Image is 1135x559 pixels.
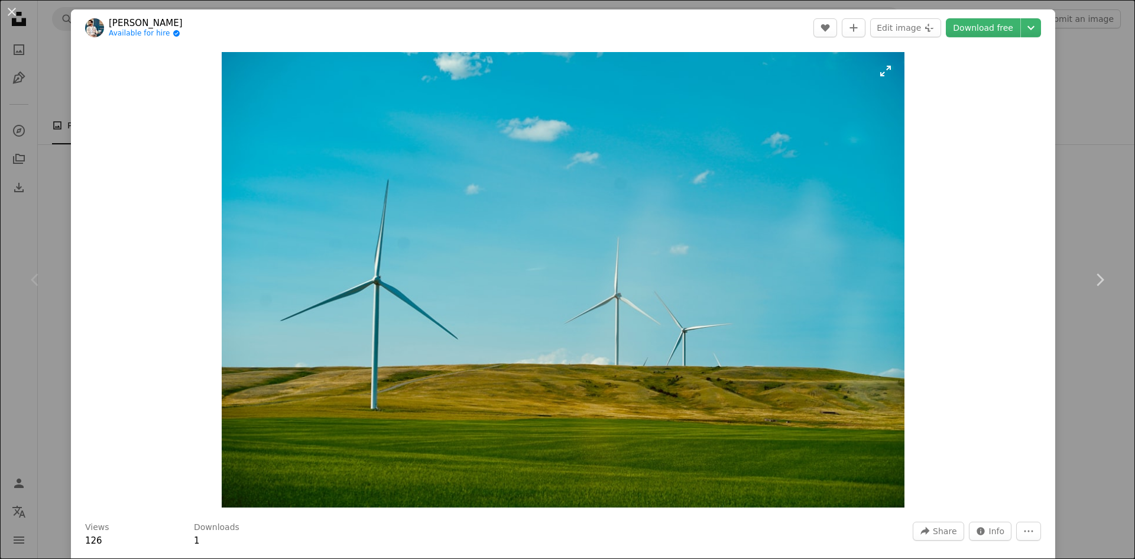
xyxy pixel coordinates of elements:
[842,18,865,37] button: Add to Collection
[913,522,964,541] button: Share this image
[85,522,109,534] h3: Views
[989,522,1005,540] span: Info
[222,52,904,508] img: photo-1750325679011-17272d771d9c
[1064,223,1135,337] a: Next
[1021,18,1041,37] button: Choose download size
[85,18,104,37] img: Go to sangam sharma's profile
[946,18,1020,37] a: Download free
[813,18,837,37] button: Like
[222,52,904,508] button: Zoom in on this image
[109,17,183,29] a: [PERSON_NAME]
[109,29,183,38] a: Available for hire
[969,522,1012,541] button: Stats about this image
[194,535,200,546] span: 1
[933,522,956,540] span: Share
[85,535,102,546] span: 126
[870,18,941,37] button: Edit image
[194,522,239,534] h3: Downloads
[1016,522,1041,541] button: More Actions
